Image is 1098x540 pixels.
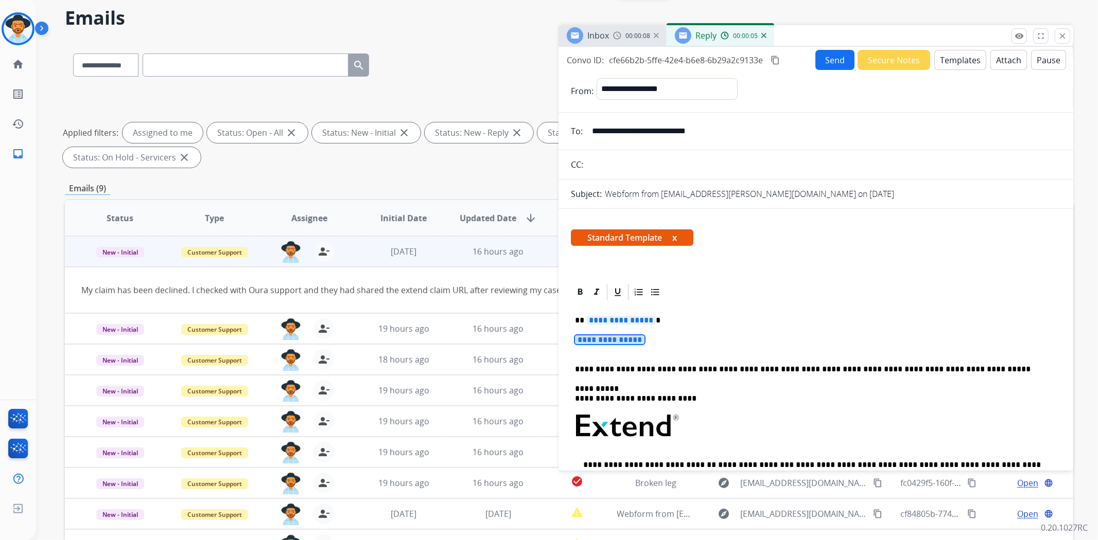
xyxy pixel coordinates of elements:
mat-icon: explore [718,508,730,520]
mat-icon: person_remove [318,245,330,258]
img: agent-avatar [281,349,301,371]
mat-icon: fullscreen [1036,31,1045,41]
span: [DATE] [485,508,511,519]
span: New - Initial [96,355,144,366]
span: 16 hours ago [473,385,524,396]
span: 16 hours ago [473,246,524,257]
mat-icon: history [12,118,24,130]
img: agent-avatar [281,473,301,494]
h2: Emails [65,8,1073,28]
span: 16 hours ago [473,416,524,427]
div: Assigned to me [123,122,203,143]
span: 19 hours ago [378,477,429,489]
span: Customer Support [181,417,248,427]
img: agent-avatar [281,503,301,525]
span: cf84805b-7743-48a6-9584-aeb6e279b778 [901,508,1058,519]
span: 19 hours ago [378,323,429,334]
span: [EMAIL_ADDRESS][DOMAIN_NAME] [740,508,867,520]
mat-icon: language [1044,509,1053,518]
span: [DATE] [391,246,416,257]
span: Customer Support [181,355,248,366]
mat-icon: explore [718,477,730,489]
span: 18 hours ago [378,354,429,365]
mat-icon: close [285,127,298,139]
mat-icon: content_copy [873,478,882,488]
span: 00:00:05 [733,32,758,40]
img: agent-avatar [281,318,301,340]
p: From: [571,85,594,97]
img: agent-avatar [281,241,301,263]
span: Inbox [587,30,609,41]
span: [DATE] [391,508,416,519]
span: Customer Support [181,478,248,489]
span: Reply [695,30,717,41]
p: CC: [571,158,583,171]
span: Customer Support [181,509,248,520]
p: 0.20.1027RC [1041,521,1088,534]
span: [EMAIL_ADDRESS][DOMAIN_NAME] [740,477,867,489]
div: Status: On Hold - Servicers [63,147,201,168]
mat-icon: search [353,59,365,71]
span: New - Initial [96,509,144,520]
span: Customer Support [181,324,248,335]
mat-icon: close [511,127,523,139]
div: Bold [572,284,588,300]
mat-icon: list_alt [12,88,24,100]
span: Broken leg [635,477,676,489]
button: Secure Notes [858,50,930,70]
span: Type [205,212,224,224]
p: Applied filters: [63,127,118,139]
p: Subject: [571,188,602,200]
mat-icon: content_copy [967,478,977,488]
img: agent-avatar [281,442,301,463]
mat-icon: report_problem [571,506,583,518]
span: 00:00:08 [625,32,650,40]
div: Bullet List [648,284,663,300]
span: New - Initial [96,417,144,427]
mat-icon: person_remove [318,322,330,335]
p: Emails (9) [65,182,110,195]
button: Templates [934,50,986,70]
span: New - Initial [96,324,144,335]
mat-icon: person_remove [318,508,330,520]
div: Status: Open - All [207,122,308,143]
button: Send [815,50,855,70]
span: Status [107,212,133,224]
div: Italic [589,284,604,300]
div: Ordered List [631,284,647,300]
span: 16 hours ago [473,354,524,365]
span: Customer Support [181,386,248,397]
span: 16 hours ago [473,477,524,489]
span: Standard Template [571,229,693,246]
span: 19 hours ago [378,416,429,427]
span: Customer Support [181,447,248,458]
img: agent-avatar [281,380,301,402]
button: x [672,231,677,244]
span: Initial Date [380,212,427,224]
span: Customer Support [181,247,248,258]
div: Status: New - Initial [312,122,421,143]
span: 19 hours ago [378,446,429,458]
mat-icon: language [1044,478,1053,488]
div: Underline [610,284,625,300]
mat-icon: remove_red_eye [1015,31,1024,41]
div: Status: On-hold – Internal [537,122,671,143]
mat-icon: person_remove [318,477,330,489]
mat-icon: content_copy [873,509,882,518]
p: Convo ID: [567,54,604,66]
mat-icon: person_remove [318,384,330,397]
span: Open [1017,508,1038,520]
mat-icon: check_circle [571,475,583,488]
p: Webform from [EMAIL_ADDRESS][PERSON_NAME][DOMAIN_NAME] on [DATE] [605,188,894,200]
span: New - Initial [96,386,144,397]
span: 16 hours ago [473,446,524,458]
mat-icon: person_remove [318,446,330,458]
img: avatar [4,14,32,43]
div: Status: New - Reply [425,122,533,143]
span: New - Initial [96,247,144,258]
span: 19 hours ago [378,385,429,396]
mat-icon: content_copy [967,509,977,518]
div: My claim has been declined. I checked with Oura support and they had shared the extend claim URL ... [81,284,868,296]
span: 16 hours ago [473,323,524,334]
mat-icon: person_remove [318,415,330,427]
